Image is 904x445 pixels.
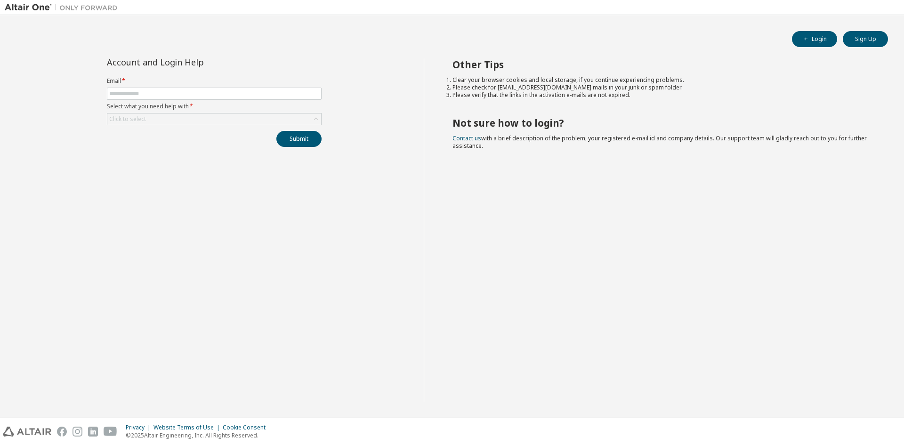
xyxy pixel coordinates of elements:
label: Select what you need help with [107,103,322,110]
h2: Not sure how to login? [452,117,872,129]
li: Please verify that the links in the activation e-mails are not expired. [452,91,872,99]
img: instagram.svg [73,427,82,437]
img: altair_logo.svg [3,427,51,437]
li: Please check for [EMAIL_ADDRESS][DOMAIN_NAME] mails in your junk or spam folder. [452,84,872,91]
li: Clear your browser cookies and local storage, if you continue experiencing problems. [452,76,872,84]
div: Privacy [126,424,153,431]
div: Click to select [109,115,146,123]
p: © 2025 Altair Engineering, Inc. All Rights Reserved. [126,431,271,439]
label: Email [107,77,322,85]
img: facebook.svg [57,427,67,437]
div: Website Terms of Use [153,424,223,431]
button: Sign Up [843,31,888,47]
div: Click to select [107,113,321,125]
img: Altair One [5,3,122,12]
button: Submit [276,131,322,147]
img: linkedin.svg [88,427,98,437]
h2: Other Tips [452,58,872,71]
img: youtube.svg [104,427,117,437]
div: Account and Login Help [107,58,279,66]
button: Login [792,31,837,47]
span: with a brief description of the problem, your registered e-mail id and company details. Our suppo... [452,134,867,150]
a: Contact us [452,134,481,142]
div: Cookie Consent [223,424,271,431]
